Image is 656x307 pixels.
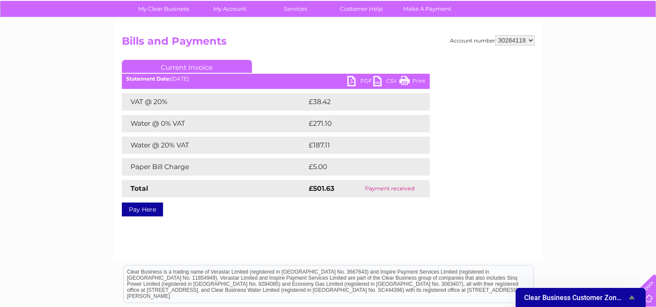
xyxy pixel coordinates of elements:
a: Water [503,37,520,43]
a: Energy [525,37,544,43]
td: £38.42 [307,93,412,111]
button: Show survey - Clear Business Customer Zone Survey [524,292,637,303]
a: My Clear Business [128,1,199,17]
a: Customer Help [326,1,397,17]
div: Account number [450,35,535,46]
strong: £501.63 [309,184,334,193]
a: Log out [627,37,648,43]
td: £271.10 [307,115,413,132]
img: logo.png [23,23,67,49]
a: Blog [581,37,593,43]
a: Make A Payment [392,1,463,17]
td: £5.00 [307,158,410,176]
a: Services [260,1,331,17]
a: CSV [373,76,399,88]
td: Water @ 20% VAT [122,137,307,154]
a: Pay Here [122,202,163,216]
a: Print [399,76,425,88]
div: Clear Business is a trading name of Verastar Limited (registered in [GEOGRAPHIC_DATA] No. 3667643... [124,5,533,42]
a: PDF [347,76,373,88]
h2: Bills and Payments [122,35,535,52]
td: Water @ 0% VAT [122,115,307,132]
a: My Account [194,1,265,17]
span: Clear Business Customer Zone Survey [524,294,627,302]
a: Contact [598,37,620,43]
a: 0333 014 3131 [493,4,552,15]
div: [DATE] [122,76,430,82]
b: Statement Date: [126,75,171,82]
td: Paper Bill Charge [122,158,307,176]
td: £187.11 [307,137,412,154]
td: Payment received [350,180,429,197]
strong: Total [131,184,148,193]
a: Current Invoice [122,60,252,73]
a: Telecoms [549,37,575,43]
td: VAT @ 20% [122,93,307,111]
